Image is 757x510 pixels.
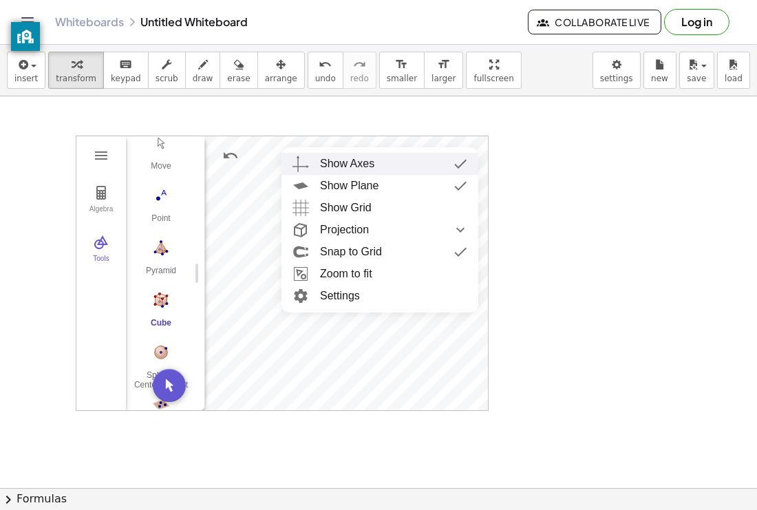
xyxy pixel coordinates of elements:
[600,74,633,83] span: settings
[466,52,521,89] button: fullscreen
[76,136,489,411] div: 3D Calculator
[7,52,45,89] button: insert
[111,74,141,83] span: keypad
[288,263,313,285] img: svg+xml;base64,PHN2ZyB4bWxucz0iaHR0cDovL3d3dy53My5vcmcvMjAwMC9zdmciIHZpZXdCb3g9IjAgMCAyNCAyNCIgd2...
[134,370,189,390] div: Sphere: Center & Point
[148,52,186,89] button: scrub
[288,197,313,219] img: svg+xml;base64,PHN2ZyB4bWxucz0iaHR0cDovL3d3dy53My5vcmcvMjAwMC9zdmciIGlkPSJzdHlsaW5nYmFyX2dyYXBoaW...
[679,52,714,89] button: save
[257,52,305,89] button: arrange
[134,236,189,286] button: Pyramid. Select a polygon for bottom, then select top point
[103,52,149,89] button: keyboardkeypad
[320,153,374,175] div: Show Axes
[55,15,124,29] a: Whiteboards
[448,175,473,197] img: svg+xml;base64,PHN2ZyB4bWxucz0iaHR0cDovL3d3dy53My5vcmcvMjAwMC9zdmciIHdpZHRoPSIyNCIgaGVpZ2h0PSIyNC...
[134,184,189,233] button: Point. Select position or line, function, or curve
[153,369,186,402] button: Move. Drag or select object
[218,143,243,168] button: Undo
[448,241,473,263] img: svg+xml;base64,PHN2ZyB4bWxucz0iaHR0cDovL3d3dy53My5vcmcvMjAwMC9zdmciIHdpZHRoPSIyNCIgaGVpZ2h0PSIyNC...
[320,175,378,197] div: Show Plane
[193,74,213,83] span: draw
[93,147,109,164] img: Main Menu
[320,241,382,263] div: Snap to Grid
[119,56,132,73] i: keyboard
[528,10,661,34] button: Collaborate Live
[220,52,257,89] button: erase
[456,143,481,168] button: Settings
[288,219,313,241] img: svg+xml;base64,PHN2ZyB4bWxucz0iaHR0cDovL3d3dy53My5vcmcvMjAwMC9zdmciIHZpZXdCb3g9IjAgMCAyNCAyNCIgd2...
[643,52,676,89] button: new
[134,318,189,337] div: Cube
[353,56,366,73] i: redo
[56,74,96,83] span: transform
[185,52,221,89] button: draw
[593,52,641,89] button: settings
[717,52,750,89] button: load
[205,136,488,410] canvas: 3D View
[664,9,729,35] button: Log in
[134,131,189,181] button: Move. Drag or select object
[725,74,743,83] span: load
[79,205,123,224] div: Algebra
[424,52,463,89] button: format_sizelarger
[17,11,39,33] button: Toggle navigation
[134,341,189,390] button: Sphere: Center & Point. Select center point, then point on sphere
[395,56,408,73] i: format_size
[343,52,376,89] button: redoredo
[134,161,189,180] div: Move
[319,56,332,73] i: undo
[11,22,40,51] button: privacy banner
[134,213,189,233] div: Point
[48,52,104,89] button: transform
[156,74,178,83] span: scrub
[473,74,513,83] span: fullscreen
[134,266,189,285] div: Pyramid
[687,74,706,83] span: save
[227,74,250,83] span: erase
[14,74,38,83] span: insert
[540,16,650,28] span: Collaborate Live
[265,74,297,83] span: arrange
[387,74,417,83] span: smaller
[308,52,343,89] button: undoundo
[281,263,478,285] li: Zoom to fit
[320,197,372,219] div: Show Grid
[134,288,189,338] button: Cube. Select two points or other corresponding objects
[281,285,478,307] li: Settings
[288,285,313,307] img: svg+xml;base64,PHN2ZyB4bWxucz0iaHR0cDovL3d3dy53My5vcmcvMjAwMC9zdmciIHdpZHRoPSIyNCIgaGVpZ2h0PSIyNC...
[79,255,123,274] div: Tools
[448,219,473,241] img: svg+xml;base64,PHN2ZyB4bWxucz0iaHR0cDovL3d3dy53My5vcmcvMjAwMC9zdmciIHdpZHRoPSIyNCIgaGVpZ2h0PSIyNC...
[379,52,425,89] button: format_sizesmaller
[651,74,668,83] span: new
[315,74,336,83] span: undo
[288,153,313,175] img: svg+xml;base64,PHN2ZyB4bWxucz0iaHR0cDovL3d3dy53My5vcmcvMjAwMC9zdmciIGlkPSJzdHlsaW5nYmFyX2dyYXBoaW...
[288,241,313,263] img: svg+xml;base64,PHN2ZyB4bWxucz0iaHR0cDovL3d3dy53My5vcmcvMjAwMC9zdmciIGlkPSJFYmVuZV8xIiB2aWV3Qm94PS...
[281,219,478,241] li: Projection collapsed
[288,175,313,197] img: svg+xml;base64,PHN2ZyB4bWxucz0iaHR0cDovL3d3dy53My5vcmcvMjAwMC9zdmciIHZpZXdCb3g9IjAgMCAyNCAyNCIgd2...
[350,74,369,83] span: redo
[437,56,450,73] i: format_size
[431,74,456,83] span: larger
[448,153,473,175] img: svg+xml;base64,PHN2ZyB4bWxucz0iaHR0cDovL3d3dy53My5vcmcvMjAwMC9zdmciIHdpZHRoPSIyNCIgaGVpZ2h0PSIyNC...
[320,219,369,241] span: Projection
